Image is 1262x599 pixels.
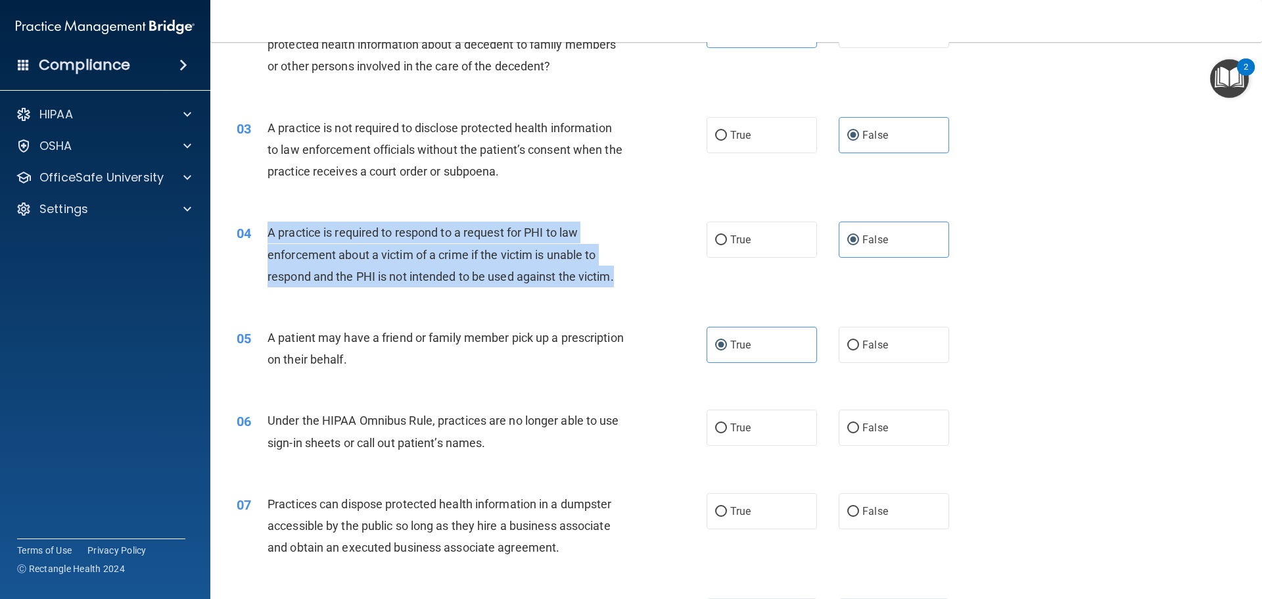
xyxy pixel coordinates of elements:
span: Practices can dispose protected health information in a dumpster accessible by the public so long... [268,497,611,554]
span: A practice is required to respond to a request for PHI to law enforcement about a victim of a cri... [268,226,614,283]
input: True [715,235,727,245]
a: OfficeSafe University [16,170,191,185]
span: True [730,505,751,517]
p: Settings [39,201,88,217]
span: 04 [237,226,251,241]
span: 06 [237,414,251,429]
div: 2 [1244,67,1248,84]
p: OSHA [39,138,72,154]
span: The HIPAA Privacy Rule permits a covered entity to disclose protected health information about a ... [268,16,616,73]
span: A practice is not required to disclose protected health information to law enforcement officials ... [268,121,622,178]
a: Terms of Use [17,544,72,557]
span: True [730,129,751,141]
input: True [715,423,727,433]
input: False [847,423,859,433]
input: False [847,341,859,350]
img: PMB logo [16,14,195,40]
a: OSHA [16,138,191,154]
span: False [862,129,888,141]
input: True [715,341,727,350]
span: False [862,421,888,434]
h4: Compliance [39,56,130,74]
span: True [730,233,751,246]
span: Under the HIPAA Omnibus Rule, practices are no longer able to use sign-in sheets or call out pati... [268,414,619,449]
input: True [715,131,727,141]
iframe: Drift Widget Chat Controller [1196,508,1246,558]
span: 05 [237,331,251,347]
span: True [730,421,751,434]
a: Settings [16,201,191,217]
span: True [730,339,751,351]
a: Privacy Policy [87,544,147,557]
span: 07 [237,497,251,513]
span: Ⓒ Rectangle Health 2024 [17,562,125,575]
input: False [847,507,859,517]
button: Open Resource Center, 2 new notifications [1210,59,1249,98]
span: A patient may have a friend or family member pick up a prescription on their behalf. [268,331,624,366]
input: False [847,235,859,245]
input: False [847,131,859,141]
p: OfficeSafe University [39,170,164,185]
span: False [862,233,888,246]
input: True [715,507,727,517]
span: False [862,505,888,517]
span: False [862,339,888,351]
span: 03 [237,121,251,137]
a: HIPAA [16,107,191,122]
p: HIPAA [39,107,73,122]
